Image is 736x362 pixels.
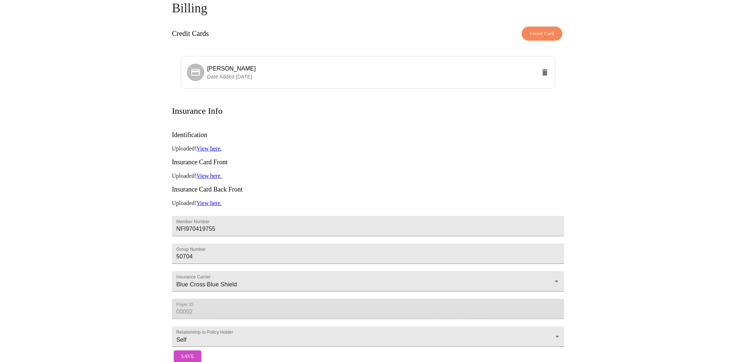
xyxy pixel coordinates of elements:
button: delete [536,64,554,81]
h3: Insurance Card Back Front [172,186,564,193]
span: Save [181,352,194,361]
h3: Identification [172,131,564,139]
p: Uploaded! [172,145,564,152]
h3: Insurance Info [172,106,222,116]
span: Date Added: [DATE] [207,74,252,80]
h3: Insurance Card Front [172,158,564,166]
h4: Billing [172,1,564,16]
a: View here. [196,145,221,152]
p: Uploaded! [172,173,564,179]
a: View here. [196,173,221,179]
span: Create Card [530,29,554,38]
p: Uploaded! [172,200,564,206]
button: Create Card [522,27,563,41]
span: [PERSON_NAME] [207,65,256,72]
button: Open [551,276,562,286]
a: View here. [196,200,221,206]
div: Self [172,326,564,347]
h3: Credit Cards [172,29,209,38]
